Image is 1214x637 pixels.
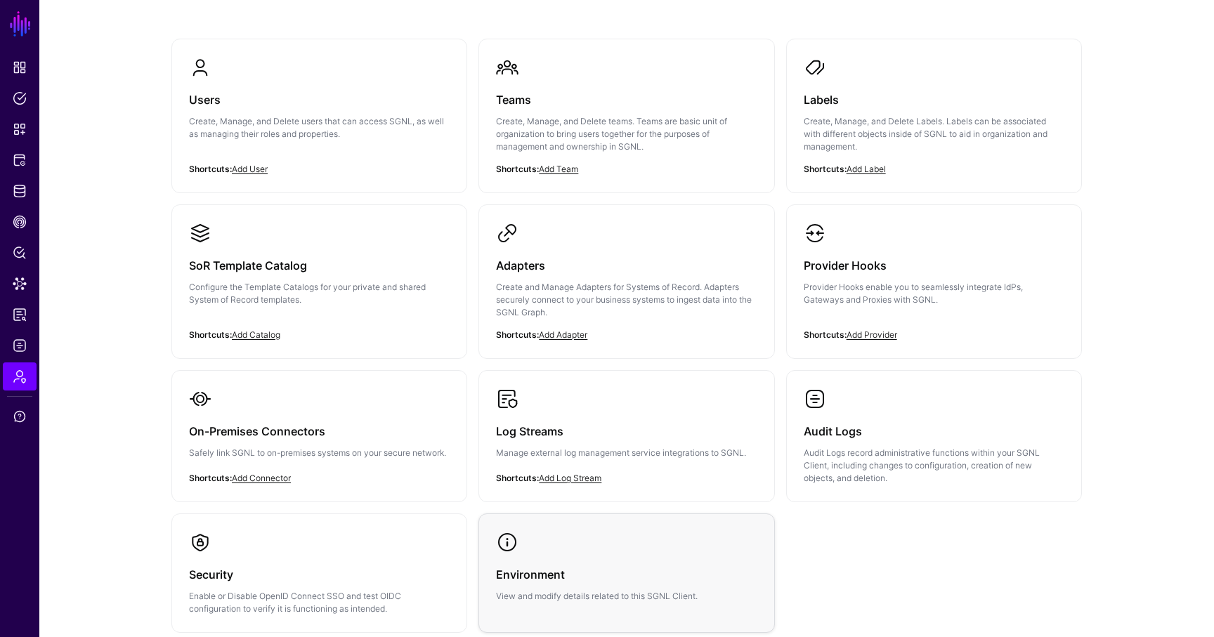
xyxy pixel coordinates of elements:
[804,281,1064,306] p: Provider Hooks enable you to seamlessly integrate IdPs, Gateways and Proxies with SGNL.
[479,39,774,192] a: TeamsCreate, Manage, and Delete teams. Teams are basic unit of organization to bring users togeth...
[189,421,450,441] h3: On-Premises Connectors
[496,90,757,110] h3: Teams
[13,122,27,136] span: Snippets
[804,115,1064,153] p: Create, Manage, and Delete Labels. Labels can be associated with different objects inside of SGNL...
[539,473,601,483] a: Add Log Stream
[13,339,27,353] span: Logs
[496,329,539,340] strong: Shortcuts:
[847,164,886,174] a: Add Label
[13,153,27,167] span: Protected Systems
[189,164,232,174] strong: Shortcuts:
[496,164,539,174] strong: Shortcuts:
[787,371,1081,501] a: Audit LogsAudit Logs record administrative functions within your SGNL Client, including changes t...
[3,270,37,298] a: Data Lens
[189,90,450,110] h3: Users
[13,277,27,291] span: Data Lens
[13,91,27,105] span: Policies
[3,146,37,174] a: Protected Systems
[3,53,37,81] a: Dashboard
[13,369,27,383] span: Admin
[189,590,450,615] p: Enable or Disable OpenID Connect SSO and test OIDC configuration to verify it is functioning as i...
[3,239,37,267] a: Policy Lens
[804,447,1064,485] p: Audit Logs record administrative functions within your SGNL Client, including changes to configur...
[804,164,847,174] strong: Shortcuts:
[189,447,450,459] p: Safely link SGNL to on-premises systems on your secure network.
[172,514,466,632] a: SecurityEnable or Disable OpenID Connect SSO and test OIDC configuration to verify it is function...
[232,329,280,340] a: Add Catalog
[3,362,37,390] a: Admin
[804,329,847,340] strong: Shortcuts:
[3,84,37,112] a: Policies
[496,447,757,459] p: Manage external log management service integrations to SGNL.
[13,308,27,322] span: Reports
[496,565,757,584] h3: Environment
[539,164,578,174] a: Add Team
[13,246,27,260] span: Policy Lens
[3,301,37,329] a: Reports
[787,39,1081,192] a: LabelsCreate, Manage, and Delete Labels. Labels can be associated with different objects inside o...
[8,8,32,39] a: SGNL
[172,205,466,346] a: SoR Template CatalogConfigure the Template Catalogs for your private and shared System of Record ...
[189,473,232,483] strong: Shortcuts:
[3,115,37,143] a: Snippets
[496,281,757,319] p: Create and Manage Adapters for Systems of Record. Adapters securely connect to your business syst...
[479,371,774,499] a: Log StreamsManage external log management service integrations to SGNL.
[3,208,37,236] a: CAEP Hub
[232,473,291,483] a: Add Connector
[804,256,1064,275] h3: Provider Hooks
[496,590,757,603] p: View and modify details related to this SGNL Client.
[189,281,450,306] p: Configure the Template Catalogs for your private and shared System of Record templates.
[804,421,1064,441] h3: Audit Logs
[13,184,27,198] span: Identity Data Fabric
[804,90,1064,110] h3: Labels
[496,473,539,483] strong: Shortcuts:
[479,205,774,358] a: AdaptersCreate and Manage Adapters for Systems of Record. Adapters securely connect to your busin...
[13,215,27,229] span: CAEP Hub
[539,329,587,340] a: Add Adapter
[787,205,1081,346] a: Provider HooksProvider Hooks enable you to seamlessly integrate IdPs, Gateways and Proxies with S...
[496,256,757,275] h3: Adapters
[172,371,466,499] a: On-Premises ConnectorsSafely link SGNL to on-premises systems on your secure network.
[189,565,450,584] h3: Security
[189,329,232,340] strong: Shortcuts:
[496,115,757,153] p: Create, Manage, and Delete teams. Teams are basic unit of organization to bring users together fo...
[172,39,466,180] a: UsersCreate, Manage, and Delete users that can access SGNL, as well as managing their roles and p...
[3,331,37,360] a: Logs
[13,409,27,423] span: Support
[479,514,774,619] a: EnvironmentView and modify details related to this SGNL Client.
[189,115,450,140] p: Create, Manage, and Delete users that can access SGNL, as well as managing their roles and proper...
[189,256,450,275] h3: SoR Template Catalog
[847,329,897,340] a: Add Provider
[3,177,37,205] a: Identity Data Fabric
[496,421,757,441] h3: Log Streams
[13,60,27,74] span: Dashboard
[232,164,268,174] a: Add User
